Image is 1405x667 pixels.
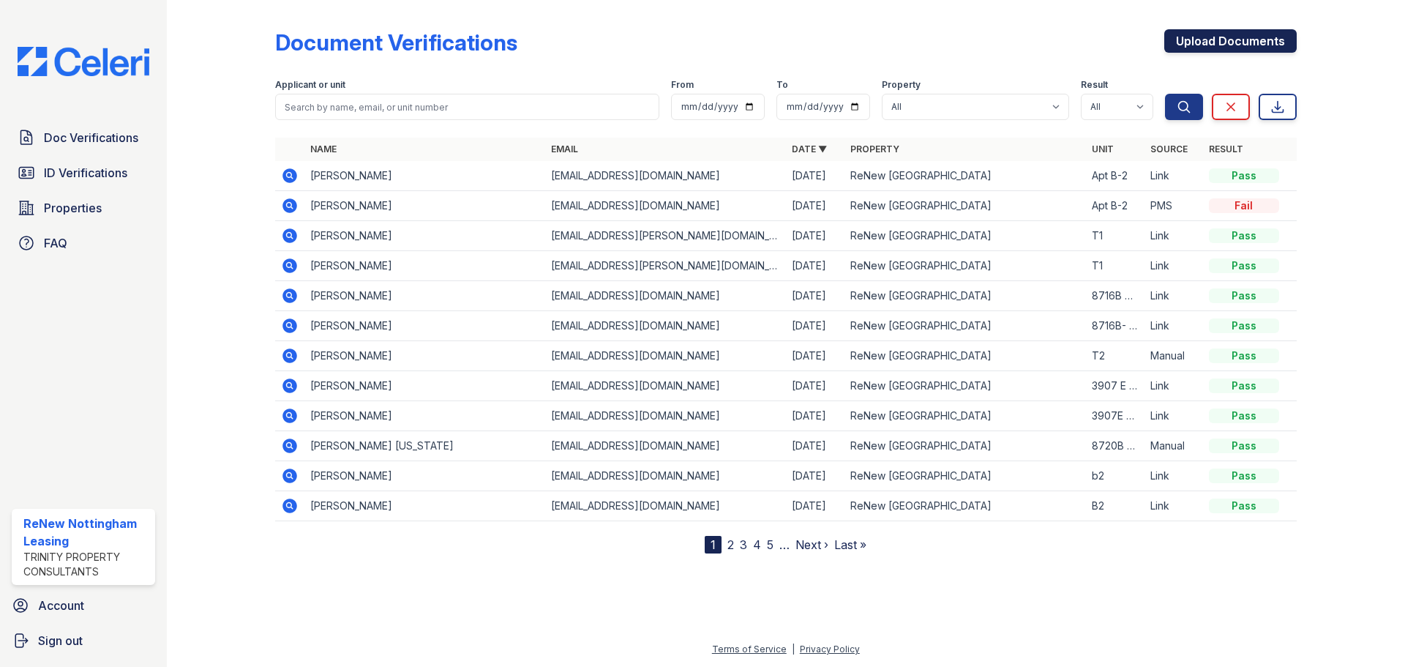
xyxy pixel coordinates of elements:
[1086,221,1144,251] td: T1
[1086,251,1144,281] td: T1
[834,537,866,552] a: Last »
[545,221,786,251] td: [EMAIL_ADDRESS][PERSON_NAME][DOMAIN_NAME]
[545,371,786,401] td: [EMAIL_ADDRESS][DOMAIN_NAME]
[1144,191,1203,221] td: PMS
[545,341,786,371] td: [EMAIL_ADDRESS][DOMAIN_NAME]
[844,311,1085,341] td: ReNew [GEOGRAPHIC_DATA]
[786,461,844,491] td: [DATE]
[304,431,545,461] td: [PERSON_NAME] [US_STATE]
[1086,371,1144,401] td: 3907 E B-2
[844,461,1085,491] td: ReNew [GEOGRAPHIC_DATA]
[844,251,1085,281] td: ReNew [GEOGRAPHIC_DATA]
[753,537,761,552] a: 4
[1144,431,1203,461] td: Manual
[786,431,844,461] td: [DATE]
[275,79,345,91] label: Applicant or unit
[38,632,83,649] span: Sign out
[727,537,734,552] a: 2
[1209,168,1279,183] div: Pass
[1144,221,1203,251] td: Link
[304,461,545,491] td: [PERSON_NAME]
[12,228,155,258] a: FAQ
[1144,371,1203,401] td: Link
[1209,144,1243,154] a: Result
[23,550,149,579] div: Trinity Property Consultants
[1209,439,1279,453] div: Pass
[1209,409,1279,423] div: Pass
[844,371,1085,401] td: ReNew [GEOGRAPHIC_DATA]
[6,47,161,76] img: CE_Logo_Blue-a8612792a0a2168367f1c8372b55b34899dd931a85d93a1a3d3e32e68fde9ad4.png
[545,191,786,221] td: [EMAIL_ADDRESS][DOMAIN_NAME]
[1144,461,1203,491] td: Link
[1209,499,1279,513] div: Pass
[304,491,545,521] td: [PERSON_NAME]
[1209,288,1279,303] div: Pass
[1144,281,1203,311] td: Link
[304,191,545,221] td: [PERSON_NAME]
[792,144,827,154] a: Date ▼
[551,144,578,154] a: Email
[844,161,1085,191] td: ReNew [GEOGRAPHIC_DATA]
[844,221,1085,251] td: ReNew [GEOGRAPHIC_DATA]
[1144,341,1203,371] td: Manual
[6,626,161,655] a: Sign out
[1086,191,1144,221] td: Apt B-2
[1144,251,1203,281] td: Link
[844,431,1085,461] td: ReNew [GEOGRAPHIC_DATA]
[786,311,844,341] td: [DATE]
[44,234,67,252] span: FAQ
[545,431,786,461] td: [EMAIL_ADDRESS][DOMAIN_NAME]
[12,193,155,223] a: Properties
[545,491,786,521] td: [EMAIL_ADDRESS][DOMAIN_NAME]
[545,401,786,431] td: [EMAIL_ADDRESS][DOMAIN_NAME]
[882,79,921,91] label: Property
[1086,491,1144,521] td: B2
[767,537,773,552] a: 5
[740,537,747,552] a: 3
[786,221,844,251] td: [DATE]
[1092,144,1114,154] a: Unit
[304,251,545,281] td: [PERSON_NAME]
[1144,491,1203,521] td: Link
[1144,311,1203,341] td: Link
[786,371,844,401] td: [DATE]
[786,281,844,311] td: [DATE]
[1209,198,1279,213] div: Fail
[545,161,786,191] td: [EMAIL_ADDRESS][DOMAIN_NAME]
[1164,29,1297,53] a: Upload Documents
[671,79,694,91] label: From
[786,251,844,281] td: [DATE]
[1086,161,1144,191] td: Apt B-2
[786,161,844,191] td: [DATE]
[800,644,860,655] a: Privacy Policy
[545,251,786,281] td: [EMAIL_ADDRESS][PERSON_NAME][DOMAIN_NAME]
[304,281,545,311] td: [PERSON_NAME]
[1086,401,1144,431] td: 3907E B-2
[1209,258,1279,273] div: Pass
[786,341,844,371] td: [DATE]
[12,158,155,187] a: ID Verifications
[779,536,790,554] span: …
[23,515,149,550] div: ReNew Nottingham Leasing
[545,311,786,341] td: [EMAIL_ADDRESS][DOMAIN_NAME]
[1209,228,1279,243] div: Pass
[1086,281,1144,311] td: 8716B APTB2
[1086,341,1144,371] td: T2
[1209,379,1279,393] div: Pass
[1144,161,1203,191] td: Link
[12,123,155,152] a: Doc Verifications
[776,79,788,91] label: To
[6,591,161,620] a: Account
[1209,318,1279,333] div: Pass
[275,29,517,56] div: Document Verifications
[545,281,786,311] td: [EMAIL_ADDRESS][DOMAIN_NAME]
[712,644,787,655] a: Terms of Service
[792,644,795,655] div: |
[304,161,545,191] td: [PERSON_NAME]
[304,401,545,431] td: [PERSON_NAME]
[1144,401,1203,431] td: Link
[786,401,844,431] td: [DATE]
[844,281,1085,311] td: ReNew [GEOGRAPHIC_DATA]
[786,491,844,521] td: [DATE]
[1209,349,1279,363] div: Pass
